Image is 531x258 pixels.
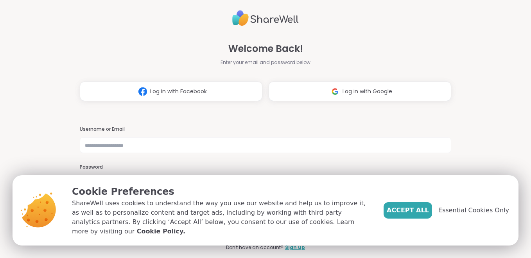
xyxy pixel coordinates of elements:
[384,202,432,219] button: Accept All
[72,185,371,199] p: Cookie Preferences
[232,7,299,29] img: ShareWell Logo
[228,42,303,56] span: Welcome Back!
[285,244,305,251] a: Sign up
[269,82,451,101] button: Log in with Google
[343,87,392,96] span: Log in with Google
[80,164,452,171] h3: Password
[221,59,310,66] span: Enter your email and password below
[137,227,185,236] a: Cookie Policy.
[135,84,150,99] img: ShareWell Logomark
[226,244,283,251] span: Don't have an account?
[72,199,371,236] p: ShareWell uses cookies to understand the way you use our website and help us to improve it, as we...
[387,206,429,215] span: Accept All
[80,126,452,133] h3: Username or Email
[438,206,509,215] span: Essential Cookies Only
[328,84,343,99] img: ShareWell Logomark
[150,87,207,96] span: Log in with Facebook
[80,82,262,101] button: Log in with Facebook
